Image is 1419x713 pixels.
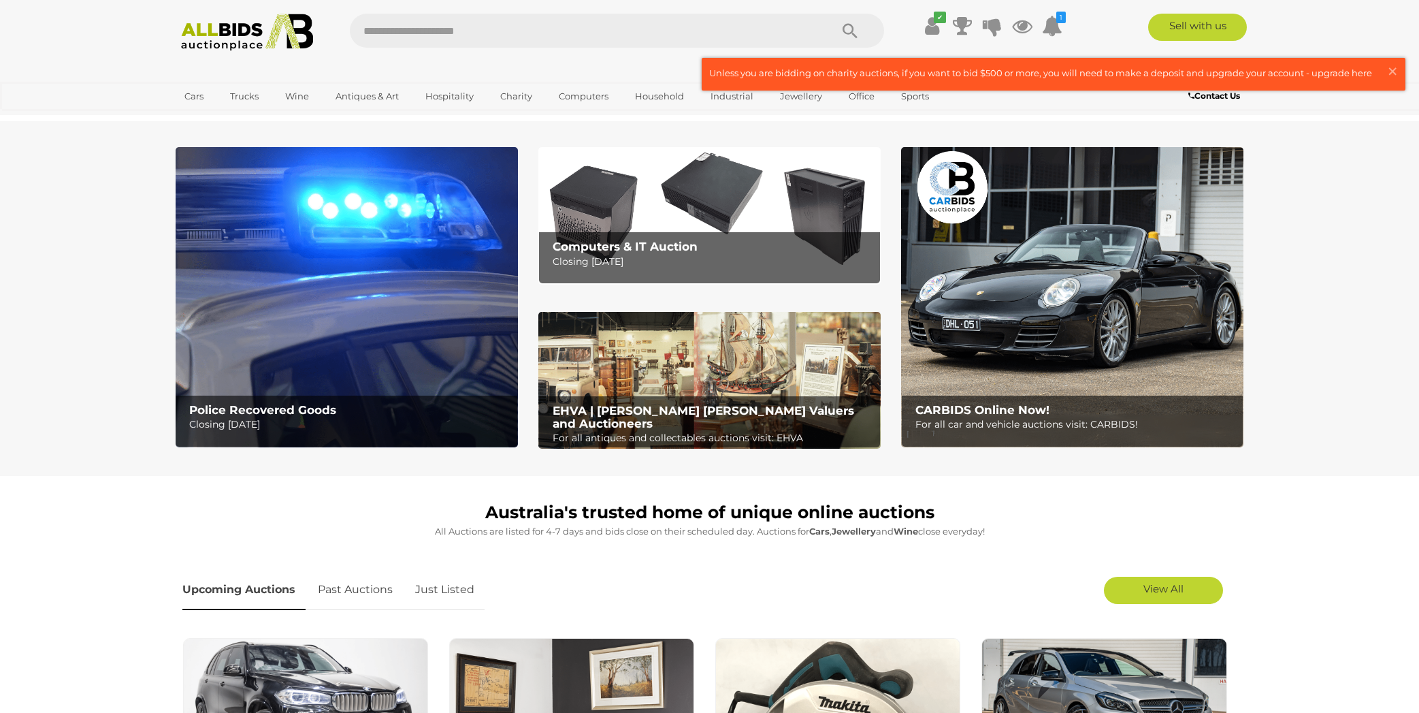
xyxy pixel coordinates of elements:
a: Past Auctions [308,570,403,610]
a: [GEOGRAPHIC_DATA] [176,108,290,130]
a: Industrial [702,85,762,108]
p: Closing [DATE] [189,416,510,433]
a: ✔ [922,14,943,38]
i: ✔ [934,12,946,23]
a: Hospitality [417,85,483,108]
a: Just Listed [405,570,485,610]
img: EHVA | Evans Hastings Valuers and Auctioneers [538,312,881,449]
span: × [1386,58,1399,84]
a: Cars [176,85,212,108]
a: Contact Us [1188,89,1243,104]
a: Computers & IT Auction Computers & IT Auction Closing [DATE] [538,147,881,284]
p: All Auctions are listed for 4-7 days and bids close on their scheduled day. Auctions for , and cl... [182,524,1237,539]
a: Computers [550,85,617,108]
a: Household [626,85,693,108]
a: 1 [1042,14,1062,38]
a: Upcoming Auctions [182,570,306,610]
a: Antiques & Art [327,85,408,108]
b: Contact Us [1188,91,1240,101]
img: Allbids.com.au [174,14,321,51]
b: EHVA | [PERSON_NAME] [PERSON_NAME] Valuers and Auctioneers [553,404,854,430]
p: Closing [DATE] [553,253,873,270]
a: Office [840,85,883,108]
strong: Wine [894,526,918,537]
span: View All [1143,582,1184,595]
a: Jewellery [771,85,831,108]
strong: Cars [809,526,830,537]
b: Computers & IT Auction [553,240,698,253]
a: Wine [276,85,318,108]
p: For all car and vehicle auctions visit: CARBIDS! [915,416,1236,433]
img: CARBIDS Online Now! [901,147,1243,447]
a: CARBIDS Online Now! CARBIDS Online Now! For all car and vehicle auctions visit: CARBIDS! [901,147,1243,447]
a: Police Recovered Goods Police Recovered Goods Closing [DATE] [176,147,518,447]
img: Police Recovered Goods [176,147,518,447]
a: Sell with us [1148,14,1247,41]
img: Computers & IT Auction [538,147,881,284]
button: Search [816,14,884,48]
p: For all antiques and collectables auctions visit: EHVA [553,430,873,447]
a: Sports [892,85,938,108]
strong: Jewellery [832,526,876,537]
h1: Australia's trusted home of unique online auctions [182,503,1237,522]
b: Police Recovered Goods [189,403,336,417]
b: CARBIDS Online Now! [915,403,1049,417]
a: Trucks [221,85,267,108]
a: EHVA | Evans Hastings Valuers and Auctioneers EHVA | [PERSON_NAME] [PERSON_NAME] Valuers and Auct... [538,312,881,449]
a: Charity [491,85,541,108]
i: 1 [1056,12,1066,23]
a: View All [1104,577,1223,604]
